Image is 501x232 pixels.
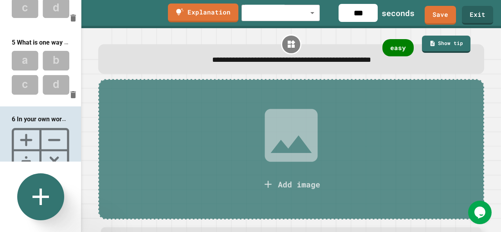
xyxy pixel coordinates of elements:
[12,38,107,46] span: 5 What is one way AI can help us?
[168,4,238,22] a: Explanation
[65,87,81,103] button: Delete question
[382,39,414,56] div: easy
[278,178,320,190] div: Add image
[12,115,162,123] span: 6 In your own words, explain why coding is important.
[425,6,456,25] a: Save
[65,10,81,26] button: Delete question
[422,36,470,53] a: Show tip
[462,6,493,25] a: Exit
[382,7,414,19] div: seconds
[468,201,493,224] iframe: chat widget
